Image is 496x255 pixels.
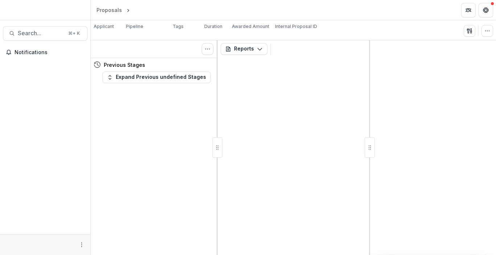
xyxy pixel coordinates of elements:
[221,43,267,55] button: Reports
[15,49,85,56] span: Notifications
[461,3,476,17] button: Partners
[97,6,122,14] div: Proposals
[275,23,317,30] p: Internal Proposal ID
[204,23,222,30] p: Duration
[94,23,114,30] p: Applicant
[67,29,81,37] div: ⌘ + K
[202,43,213,55] button: Toggle View Cancelled Tasks
[104,61,145,69] h4: Previous Stages
[232,23,269,30] p: Awarded Amount
[77,240,86,249] button: More
[102,72,211,83] button: Expand Previous undefined Stages
[94,5,125,15] a: Proposals
[173,23,184,30] p: Tags
[126,23,143,30] p: Pipeline
[3,46,87,58] button: Notifications
[479,3,493,17] button: Get Help
[94,5,162,15] nav: breadcrumb
[3,26,87,41] button: Search...
[18,30,64,37] span: Search...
